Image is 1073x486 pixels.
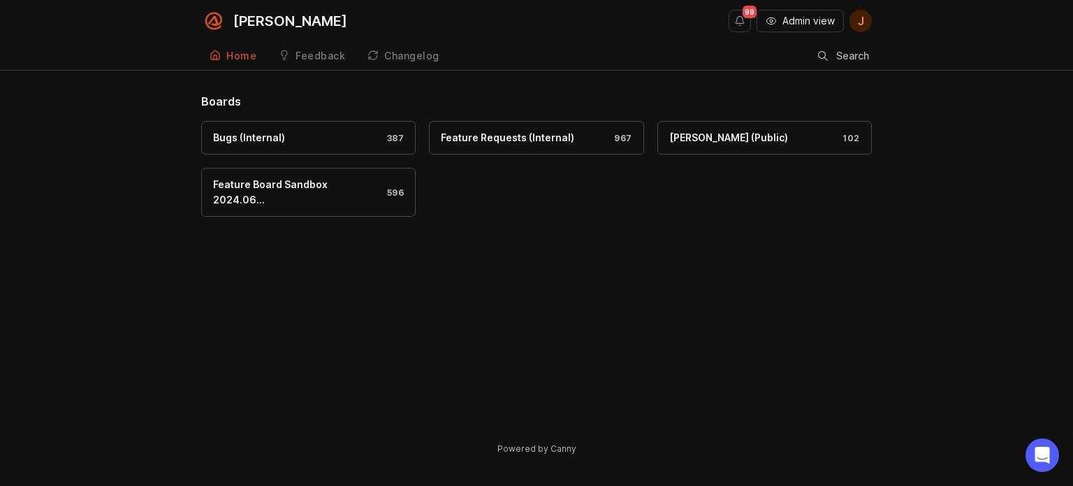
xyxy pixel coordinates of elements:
[1025,438,1059,472] div: Open Intercom Messenger
[380,132,404,144] div: 387
[380,187,404,199] div: 596
[201,168,416,217] a: Feature Board Sandbox 2024.06…596
[233,14,347,28] div: [PERSON_NAME]
[213,177,380,208] div: Feature Board Sandbox 2024.06…
[226,51,256,61] div: Home
[429,121,643,155] a: Feature Requests (Internal)967
[295,51,345,61] div: Feedback
[201,8,226,34] img: Smith.ai logo
[359,42,448,71] a: Changelog
[729,10,751,32] button: Notifications
[757,10,844,32] button: Admin view
[858,13,864,29] span: J
[607,132,632,144] div: 967
[384,51,439,61] div: Changelog
[201,42,265,71] a: Home
[657,121,872,155] a: [PERSON_NAME] (Public)102
[669,130,788,145] div: [PERSON_NAME] (Public)
[441,130,574,145] div: Feature Requests (Internal)
[213,130,285,145] div: Bugs (Internal)
[495,441,578,457] a: Powered by Canny
[849,10,872,32] button: J
[270,42,353,71] a: Feedback
[782,14,835,28] span: Admin view
[201,93,872,110] h1: Boards
[201,121,416,155] a: Bugs (Internal)387
[835,132,860,144] div: 102
[743,6,757,18] span: 99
